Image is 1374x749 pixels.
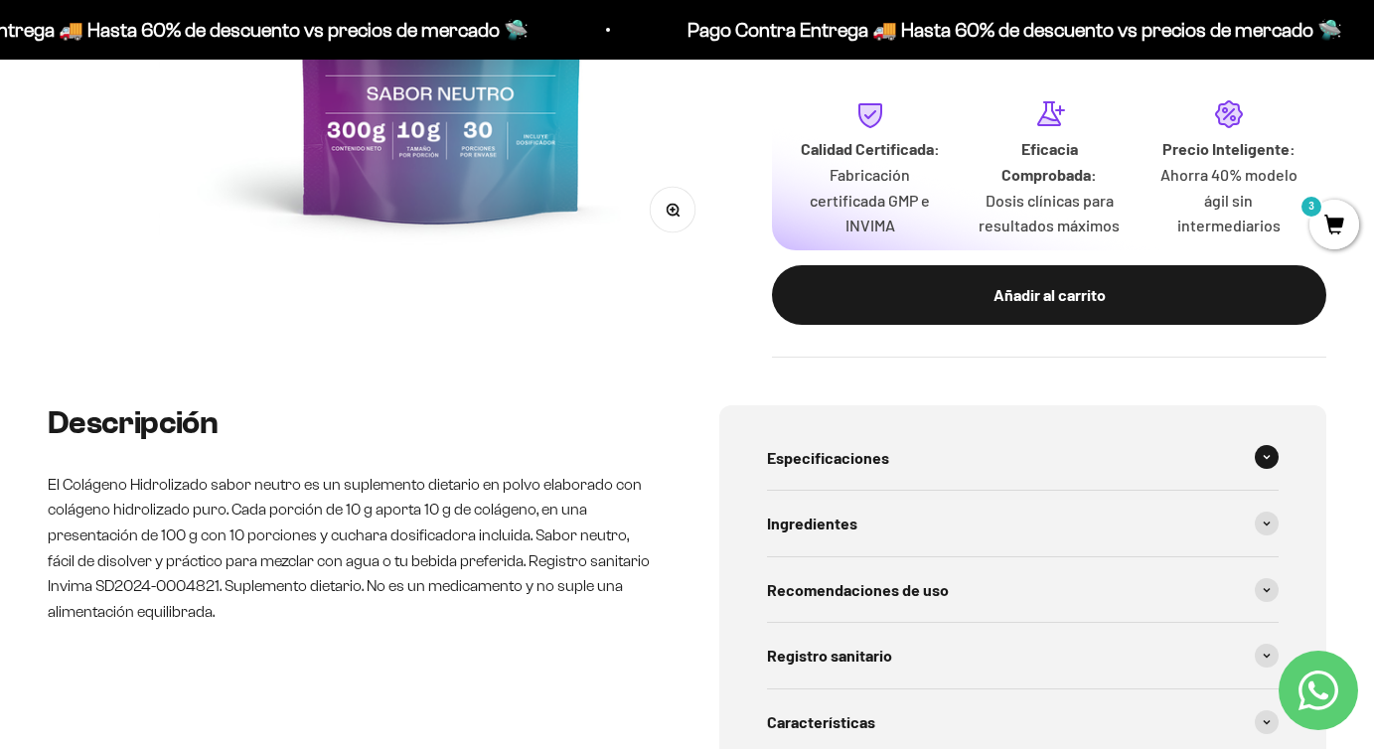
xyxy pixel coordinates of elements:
[767,623,1280,688] summary: Registro sanitario
[1001,139,1097,184] strong: Eficacia Comprobada:
[686,14,1340,46] p: Pago Contra Entrega 🚚 Hasta 60% de descuento vs precios de mercado 🛸
[767,643,892,669] span: Registro sanitario
[1299,195,1323,219] mark: 3
[767,491,1280,556] summary: Ingredientes
[767,445,889,471] span: Especificaciones
[772,265,1326,325] button: Añadir al carrito
[767,709,875,735] span: Características
[767,577,949,603] span: Recomendaciones de uso
[801,139,940,158] strong: Calidad Certificada:
[767,425,1280,491] summary: Especificaciones
[48,405,656,440] h2: Descripción
[1154,162,1302,238] p: Ahorra 40% modelo ágil sin intermediarios
[796,162,944,238] p: Fabricación certificada GMP e INVIMA
[767,557,1280,623] summary: Recomendaciones de uso
[1309,216,1359,237] a: 3
[1162,139,1296,158] strong: Precio Inteligente:
[48,472,656,625] p: El Colágeno Hidrolizado sabor neutro es un suplemento dietario en polvo elaborado con colágeno hi...
[767,511,857,536] span: Ingredientes
[976,188,1124,238] p: Dosis clínicas para resultados máximos
[812,282,1287,308] div: Añadir al carrito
